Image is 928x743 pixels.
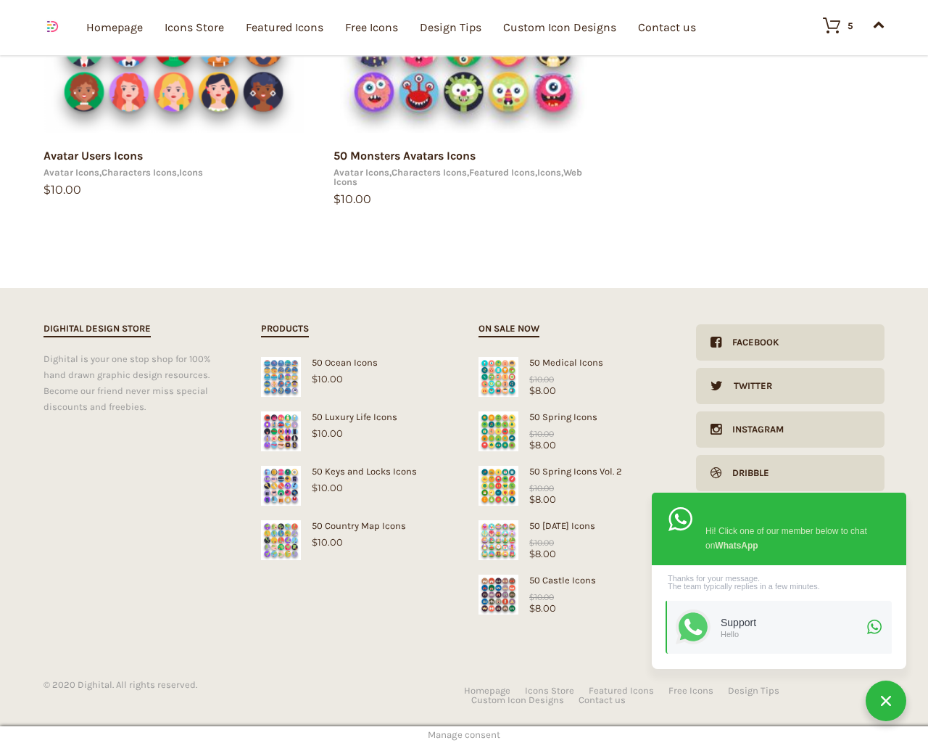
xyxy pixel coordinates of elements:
[333,192,341,206] span: $
[464,686,510,695] a: Homepage
[261,411,449,439] a: 50 Luxury Life Icons$10.00
[312,427,318,439] span: $
[666,575,892,591] div: Thanks for your message. The team typically replies in a few minutes.
[43,321,151,337] h2: Dighital Design Store
[478,520,667,531] div: 50 [DATE] Icons
[529,429,534,439] span: $
[261,411,449,422] div: 50 Luxury Life Icons
[261,321,309,337] h2: Products
[43,167,99,178] a: Avatar Icons
[529,538,554,548] bdi: 10.00
[261,520,449,531] div: 50 Country Map Icons
[808,17,853,34] a: 5
[261,357,449,385] a: 50 Ocean Icons$10.00
[529,538,534,548] span: $
[478,357,667,396] a: Medical Icons50 Medical Icons$8.00
[529,602,535,614] span: $
[333,167,389,178] a: Avatar Icons
[312,373,318,385] span: $
[333,168,594,186] div: , , , ,
[529,483,534,493] span: $
[43,183,81,197] bdi: 10.00
[721,628,863,639] div: Hello
[721,617,863,629] div: Support
[529,602,556,614] bdi: 8.00
[478,520,518,560] img: Easter Icons
[529,592,554,602] bdi: 10.00
[312,373,343,385] bdi: 10.00
[478,357,518,397] img: Medical Icons
[478,575,518,615] img: Castle Icons
[529,592,534,602] span: $
[715,541,758,551] strong: WhatsApp
[529,493,556,505] bdi: 8.00
[391,167,467,178] a: Characters Icons
[43,183,51,197] span: $
[333,149,476,163] a: 50 Monsters Avatars Icons
[579,695,626,705] a: Contact us
[469,167,535,178] a: Featured Icons
[478,411,518,451] img: Spring Icons
[333,192,371,206] bdi: 10.00
[428,729,500,740] span: Manage consent
[471,695,564,705] a: Custom Icon Designs
[529,483,554,493] bdi: 10.00
[529,429,554,439] bdi: 10.00
[312,482,343,493] bdi: 10.00
[43,351,232,415] div: Dighital is your one stop shop for 100% hand drawn graphic design resources. Become our friend ne...
[529,385,535,396] span: $
[101,167,177,178] a: Characters Icons
[261,466,449,477] div: 50 Keys and Locks Icons
[312,427,343,439] bdi: 10.00
[529,385,556,396] bdi: 8.00
[43,680,464,689] div: © 2020 Dighital. All rights reserved.
[529,548,556,559] bdi: 8.00
[537,167,561,178] a: Icons
[478,411,667,451] a: Spring Icons50 Spring Icons$8.00
[529,374,554,385] bdi: 10.00
[312,536,318,548] span: $
[261,520,449,548] a: 50 Country Map Icons$10.00
[705,521,875,553] div: Hi! Click one of our member below to chat on
[696,411,884,448] a: Instagram
[478,411,667,422] div: 50 Spring Icons
[721,455,769,491] div: Dribble
[478,575,667,586] div: 50 Castle Icons
[312,482,318,493] span: $
[721,411,784,448] div: Instagram
[478,321,539,337] h2: On sale now
[696,368,884,404] a: Twitter
[696,324,884,361] a: Facebook
[721,324,779,361] div: Facebook
[478,520,667,559] a: Easter Icons50 [DATE] Icons$8.00
[589,686,654,695] a: Featured Icons
[666,601,892,654] a: SupportHello
[179,167,203,178] a: Icons
[478,466,667,477] div: 50 Spring Icons Vol. 2
[525,686,574,695] a: Icons Store
[668,686,713,695] a: Free Icons
[261,357,449,368] div: 50 Ocean Icons
[478,466,518,506] img: Spring Icons
[529,374,534,385] span: $
[529,439,556,451] bdi: 8.00
[43,168,304,177] div: , ,
[723,368,772,404] div: Twitter
[478,357,667,368] div: 50 Medical Icons
[529,493,535,505] span: $
[529,548,535,559] span: $
[529,439,535,451] span: $
[696,455,884,491] a: Dribble
[312,536,343,548] bdi: 10.00
[43,149,143,163] a: Avatar Users Icons
[333,167,582,187] a: Web Icons
[728,686,779,695] a: Design Tips
[848,21,853,30] div: 5
[478,575,667,614] a: Castle Icons50 Castle Icons$8.00
[261,466,449,493] a: 50 Keys and Locks Icons$10.00
[478,466,667,505] a: Spring Icons50 Spring Icons Vol. 2$8.00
